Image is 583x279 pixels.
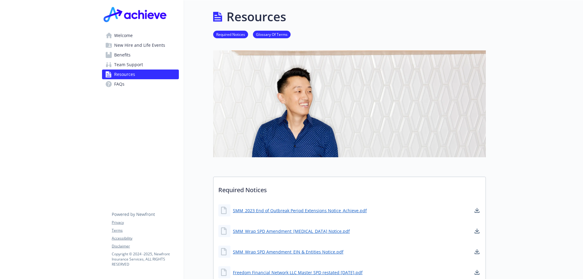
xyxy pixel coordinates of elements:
a: FAQs [102,79,179,89]
h1: Resources [227,8,286,26]
a: New Hire and Life Events [102,40,179,50]
a: SMM_Wrap SPD Amendment_[MEDICAL_DATA] Notice.pdf [233,228,350,234]
a: Welcome [102,31,179,40]
span: Resources [114,70,135,79]
a: Benefits [102,50,179,60]
span: Welcome [114,31,133,40]
span: Benefits [114,50,131,60]
a: Required Notices [213,31,248,37]
a: download document [473,207,481,214]
p: Copyright © 2024 - 2025 , Newfront Insurance Services, ALL RIGHTS RESERVED [112,251,179,267]
span: Team Support [114,60,143,70]
a: Freedom Financial Network LLC Master SPD restated [DATE].pdf [233,269,363,276]
a: Disclaimer [112,243,179,249]
a: Terms [112,228,179,233]
a: Glossary Of Terms [253,31,291,37]
a: SMM_2023 End of Outbreak Period Extensions Notice_Achieve.pdf [233,207,367,214]
a: download document [473,269,481,276]
a: download document [473,248,481,255]
a: SMM_Wrap SPD Amendment_EIN & Entities Notice.pdf [233,249,343,255]
a: download document [473,227,481,235]
a: Privacy [112,220,179,225]
span: New Hire and Life Events [114,40,165,50]
p: Required Notices [213,177,486,199]
a: Team Support [102,60,179,70]
a: Resources [102,70,179,79]
img: resources page banner [213,50,486,157]
span: FAQs [114,79,124,89]
a: Accessibility [112,236,179,241]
